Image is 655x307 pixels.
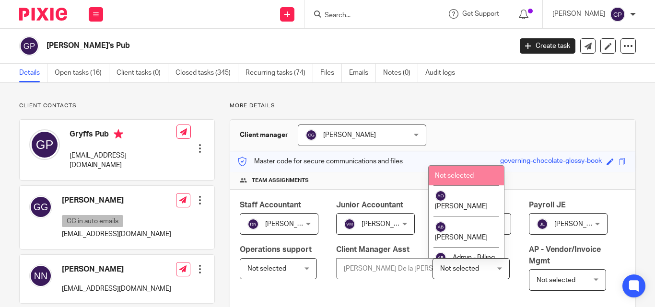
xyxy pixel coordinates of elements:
span: Not selected [537,277,575,284]
a: Client tasks (0) [117,64,168,82]
a: Open tasks (16) [55,64,109,82]
h3: Client manager [240,130,288,140]
img: svg%3E [537,218,548,230]
img: svg%3E [435,252,446,263]
img: svg%3E [247,218,259,230]
span: [PERSON_NAME] [323,132,376,138]
p: CC in auto emails [62,215,123,227]
i: Primary [114,129,123,139]
h4: Gryffs Pub [70,129,176,141]
h4: [PERSON_NAME] [62,195,171,205]
img: svg%3E [29,264,52,287]
h4: [PERSON_NAME] [62,264,171,274]
span: Client Manager Asst [336,246,409,253]
p: [EMAIL_ADDRESS][DOMAIN_NAME] [70,151,176,171]
a: Audit logs [425,64,462,82]
img: svg%3E [435,221,446,233]
img: svg%3E [29,195,52,218]
a: Emails [349,64,376,82]
img: svg%3E [435,190,446,202]
p: [EMAIL_ADDRESS][DOMAIN_NAME] [62,229,171,239]
div: governing-chocolate-glossy-book [500,156,602,167]
span: Not selected [435,172,474,179]
span: [PERSON_NAME] [265,221,318,227]
span: Staff Accountant [240,201,301,209]
p: [EMAIL_ADDRESS][DOMAIN_NAME] [62,284,171,294]
img: svg%3E [19,36,39,56]
span: [PERSON_NAME] [554,221,607,227]
span: Admin - Billing [453,254,495,261]
a: Create task [520,38,575,54]
img: svg%3E [29,129,60,160]
p: Master code for secure communications and files [237,157,403,166]
a: Notes (0) [383,64,418,82]
div: [PERSON_NAME] De la [PERSON_NAME] [344,265,467,272]
span: Junior Accountant [336,201,403,209]
a: Files [320,64,342,82]
h2: [PERSON_NAME]'s Pub [47,41,414,51]
p: [PERSON_NAME] [552,9,605,19]
img: svg%3E [610,7,625,22]
span: Get Support [462,11,499,17]
span: [PERSON_NAME] [362,221,414,227]
span: Team assignments [252,177,309,184]
span: Operations support [240,246,312,253]
img: svg%3E [305,129,317,141]
img: Pixie [19,8,67,21]
span: Not selected [247,265,286,272]
span: [PERSON_NAME] [435,203,488,210]
a: Details [19,64,47,82]
input: Search [324,11,410,20]
img: svg%3E [344,218,355,230]
span: Not selected [440,265,479,272]
p: More details [230,102,636,110]
span: [PERSON_NAME] [435,234,488,241]
a: Recurring tasks (74) [246,64,313,82]
span: AP - Vendor/Invoice Mgmt [529,246,601,264]
a: Closed tasks (345) [175,64,238,82]
p: Client contacts [19,102,215,110]
span: Payroll JE [529,201,566,209]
